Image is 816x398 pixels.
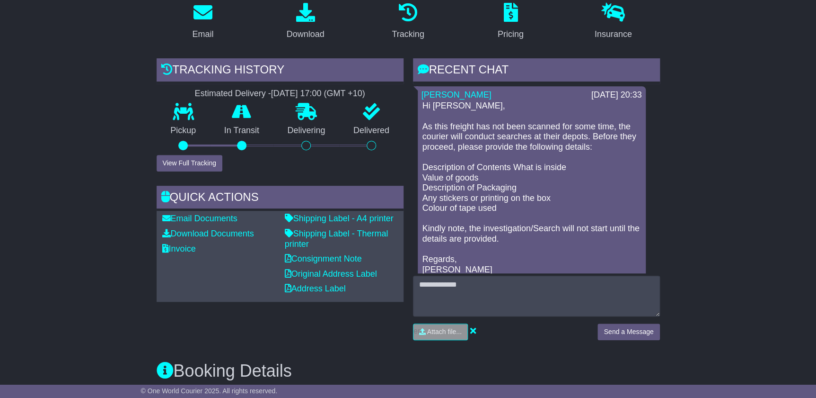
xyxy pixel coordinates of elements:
[162,244,196,253] a: Invoice
[591,90,642,100] div: [DATE] 20:33
[157,89,404,99] div: Estimated Delivery -
[157,126,211,136] p: Pickup
[422,101,641,275] p: Hi [PERSON_NAME], As this freight has not been scanned for some time, the courier will conduct se...
[413,58,660,84] div: RECENT CHAT
[595,28,632,41] div: Insurance
[285,284,346,293] a: Address Label
[285,214,394,223] a: Shipping Label - A4 printer
[157,155,222,172] button: View Full Tracking
[210,126,273,136] p: In Transit
[285,269,377,279] a: Original Address Label
[285,229,388,249] a: Shipping Label - Thermal printer
[141,387,278,395] span: © One World Courier 2025. All rights reserved.
[597,324,659,340] button: Send a Message
[421,90,491,99] a: [PERSON_NAME]
[339,126,404,136] p: Delivered
[157,58,404,84] div: Tracking history
[498,28,524,41] div: Pricing
[287,28,325,41] div: Download
[392,28,424,41] div: Tracking
[285,254,362,263] a: Consignment Note
[157,362,660,380] h3: Booking Details
[162,229,254,238] a: Download Documents
[273,126,340,136] p: Delivering
[162,214,237,223] a: Email Documents
[192,28,213,41] div: Email
[271,89,365,99] div: [DATE] 17:00 (GMT +10)
[157,186,404,211] div: Quick Actions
